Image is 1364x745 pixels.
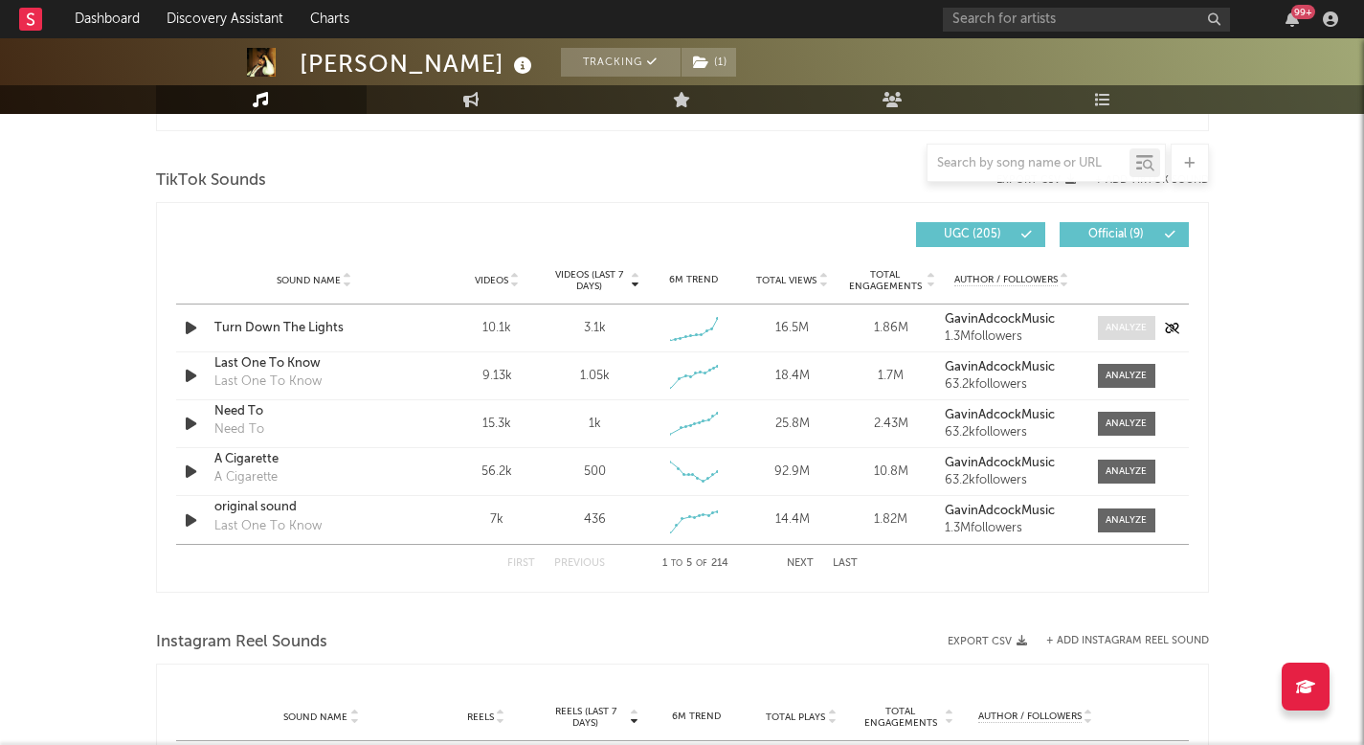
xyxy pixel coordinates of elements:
[156,631,327,654] span: Instagram Reel Sounds
[584,510,606,530] div: 436
[453,510,542,530] div: 7k
[943,8,1230,32] input: Search for artists
[214,498,414,517] a: original sound
[649,710,745,724] div: 6M Trend
[214,354,414,373] a: Last One To Know
[766,711,825,723] span: Total Plays
[945,313,1078,327] a: GavinAdcockMusic
[945,361,1078,374] a: GavinAdcockMusic
[696,559,707,568] span: of
[643,553,749,576] div: 1 5 214
[1286,11,1299,27] button: 99+
[846,319,935,338] div: 1.86M
[945,505,1055,517] strong: GavinAdcockMusic
[453,463,542,482] div: 56.2k
[859,706,943,729] span: Total Engagements
[214,319,414,338] a: Turn Down The Lights
[748,415,837,434] div: 25.8M
[214,450,414,469] a: A Cigarette
[214,402,414,421] a: Need To
[945,330,1078,344] div: 1.3M followers
[544,706,628,729] span: Reels (last 7 days)
[748,319,837,338] div: 16.5M
[214,517,322,536] div: Last One To Know
[916,222,1045,247] button: UGC(205)
[453,367,542,386] div: 9.13k
[550,269,628,292] span: Videos (last 7 days)
[954,274,1058,286] span: Author / Followers
[948,636,1027,647] button: Export CSV
[846,510,935,530] div: 1.82M
[945,457,1055,469] strong: GavinAdcockMusic
[787,558,814,569] button: Next
[945,361,1055,373] strong: GavinAdcockMusic
[945,522,1078,535] div: 1.3M followers
[846,415,935,434] div: 2.43M
[681,48,737,77] span: ( 1 )
[748,510,837,530] div: 14.4M
[945,409,1055,421] strong: GavinAdcockMusic
[507,558,535,569] button: First
[554,558,605,569] button: Previous
[584,319,606,338] div: 3.1k
[1046,636,1209,646] button: + Add Instagram Reel Sound
[589,415,601,434] div: 1k
[945,426,1078,440] div: 63.2k followers
[945,474,1078,487] div: 63.2k followers
[453,415,542,434] div: 15.3k
[945,505,1078,518] a: GavinAdcockMusic
[682,48,736,77] button: (1)
[580,367,610,386] div: 1.05k
[671,559,682,568] span: to
[467,711,494,723] span: Reels
[833,558,858,569] button: Last
[283,711,347,723] span: Sound Name
[846,269,924,292] span: Total Engagements
[928,229,1017,240] span: UGC ( 205 )
[1027,636,1209,646] div: + Add Instagram Reel Sound
[846,463,935,482] div: 10.8M
[214,420,264,440] div: Need To
[945,457,1078,470] a: GavinAdcockMusic
[214,468,278,487] div: A Cigarette
[214,372,322,392] div: Last One To Know
[748,367,837,386] div: 18.4M
[1291,5,1315,19] div: 99 +
[277,275,341,286] span: Sound Name
[748,463,837,482] div: 92.9M
[756,275,816,286] span: Total Views
[1072,229,1160,240] span: Official ( 9 )
[945,409,1078,422] a: GavinAdcockMusic
[846,367,935,386] div: 1.7M
[561,48,681,77] button: Tracking
[1060,222,1189,247] button: Official(9)
[978,711,1082,723] span: Author / Followers
[300,48,537,79] div: [PERSON_NAME]
[945,378,1078,392] div: 63.2k followers
[584,463,606,482] div: 500
[945,313,1055,326] strong: GavinAdcockMusic
[475,275,508,286] span: Videos
[649,273,738,287] div: 6M Trend
[928,156,1129,171] input: Search by song name or URL
[453,319,542,338] div: 10.1k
